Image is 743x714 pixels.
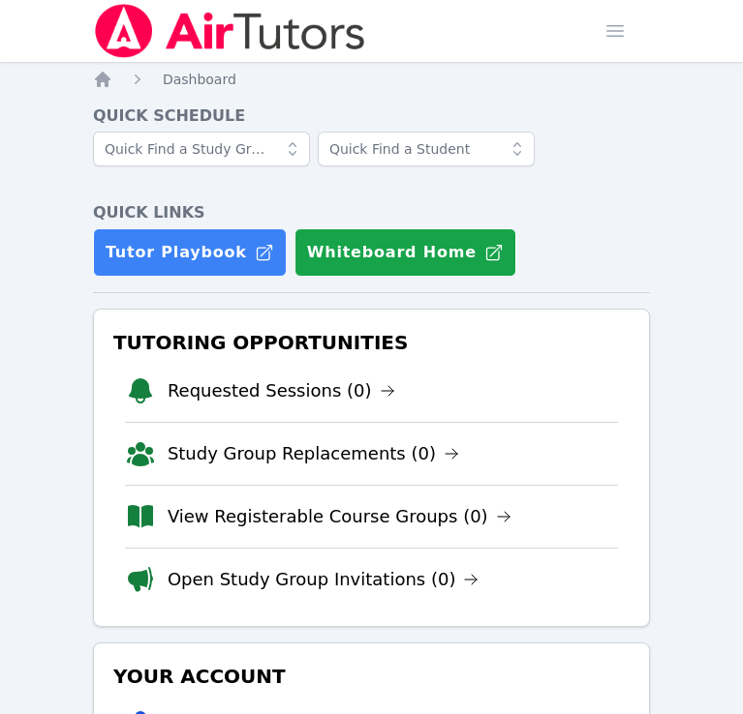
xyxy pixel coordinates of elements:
[318,132,535,166] input: Quick Find a Student
[168,377,395,404] a: Requested Sessions (0)
[93,70,650,89] nav: Breadcrumb
[163,70,236,89] a: Dashboard
[163,72,236,87] span: Dashboard
[168,440,459,467] a: Study Group Replacements (0)
[93,201,650,224] h4: Quick Links
[93,228,287,277] a: Tutor Playbook
[168,503,511,530] a: View Registerable Course Groups (0)
[294,228,516,277] button: Whiteboard Home
[109,659,634,694] h3: Your Account
[109,325,634,360] h3: Tutoring Opportunities
[93,4,367,58] img: Air Tutors
[168,566,480,593] a: Open Study Group Invitations (0)
[93,104,650,128] h4: Quick Schedule
[93,132,310,166] input: Quick Find a Study Group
